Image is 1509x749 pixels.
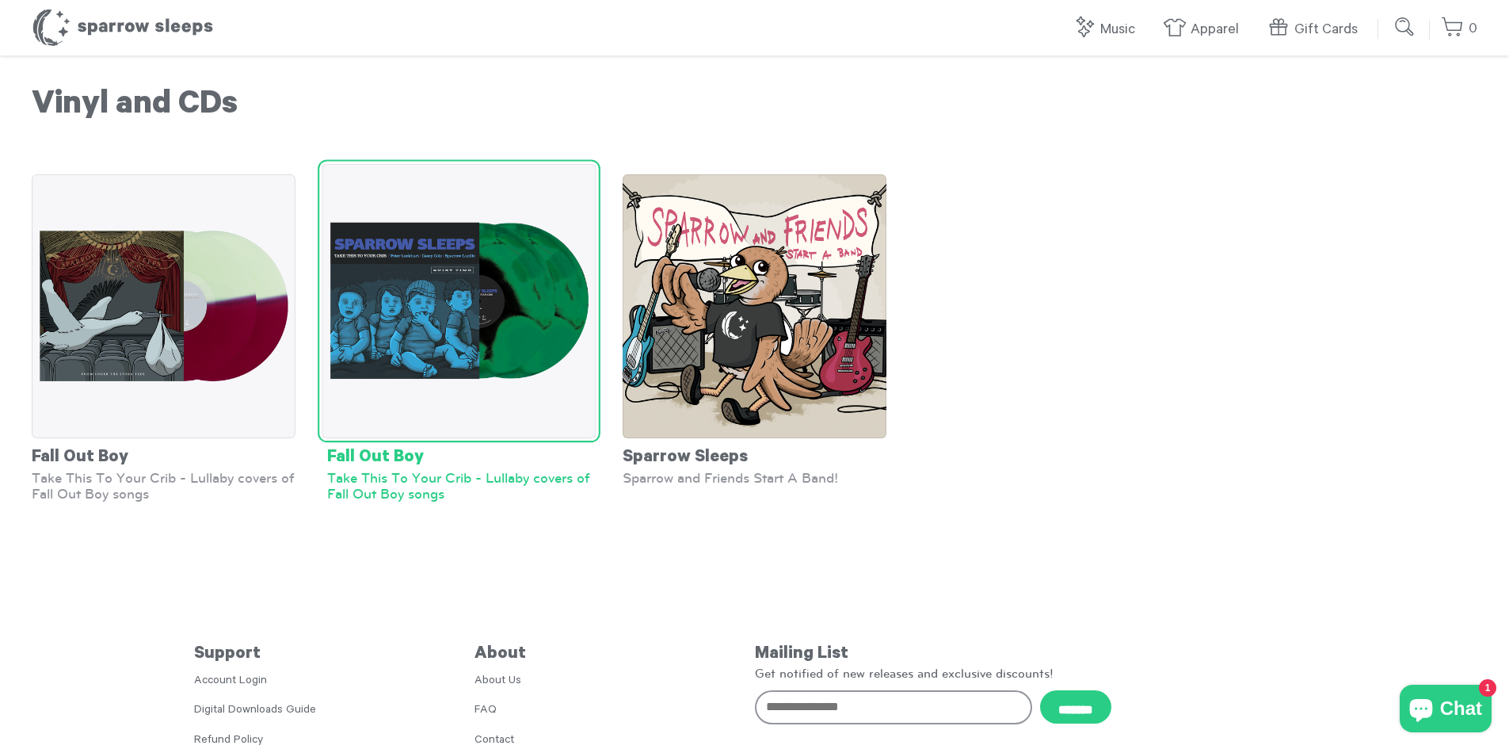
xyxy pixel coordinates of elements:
[194,675,267,688] a: Account Login
[623,470,886,486] div: Sparrow and Friends Start A Band!
[194,705,316,717] a: Digital Downloads Guide
[474,644,755,665] h5: About
[327,470,591,502] div: Take This To Your Crib - Lullaby covers of Fall Out Boy songs
[32,438,295,470] div: Fall Out Boy
[32,470,295,502] div: Take This To Your Crib - Lullaby covers of Fall Out Boy songs
[1395,685,1496,736] inbox-online-store-chat: Shopify online store chat
[623,174,886,438] img: SparrowAndFriends-StartABand-Cover_grande.png
[32,174,295,438] img: SS_FUTST_SSEXCLUSIVE_6d2c3e95-2d39-4810-a4f6-2e3a860c2b91_grande.png
[1389,11,1421,43] input: Submit
[32,174,295,502] a: Fall Out Boy Take This To Your Crib - Lullaby covers of Fall Out Boy songs
[32,87,1477,127] h1: Vinyl and CDs
[327,174,591,502] a: Fall Out Boy Take This To Your Crib - Lullaby covers of Fall Out Boy songs
[1267,13,1366,47] a: Gift Cards
[322,164,596,438] img: SS_TTTYC_GREEN_grande.png
[194,644,474,665] h5: Support
[755,644,1316,665] h5: Mailing List
[474,735,514,747] a: Contact
[32,8,214,48] h1: Sparrow Sleeps
[623,174,886,486] a: Sparrow Sleeps Sparrow and Friends Start A Band!
[623,438,886,470] div: Sparrow Sleeps
[474,675,521,688] a: About Us
[194,735,263,747] a: Refund Policy
[1163,13,1247,47] a: Apparel
[755,665,1316,682] p: Get notified of new releases and exclusive discounts!
[474,705,497,717] a: FAQ
[1441,12,1477,46] a: 0
[1073,13,1143,47] a: Music
[327,438,591,470] div: Fall Out Boy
